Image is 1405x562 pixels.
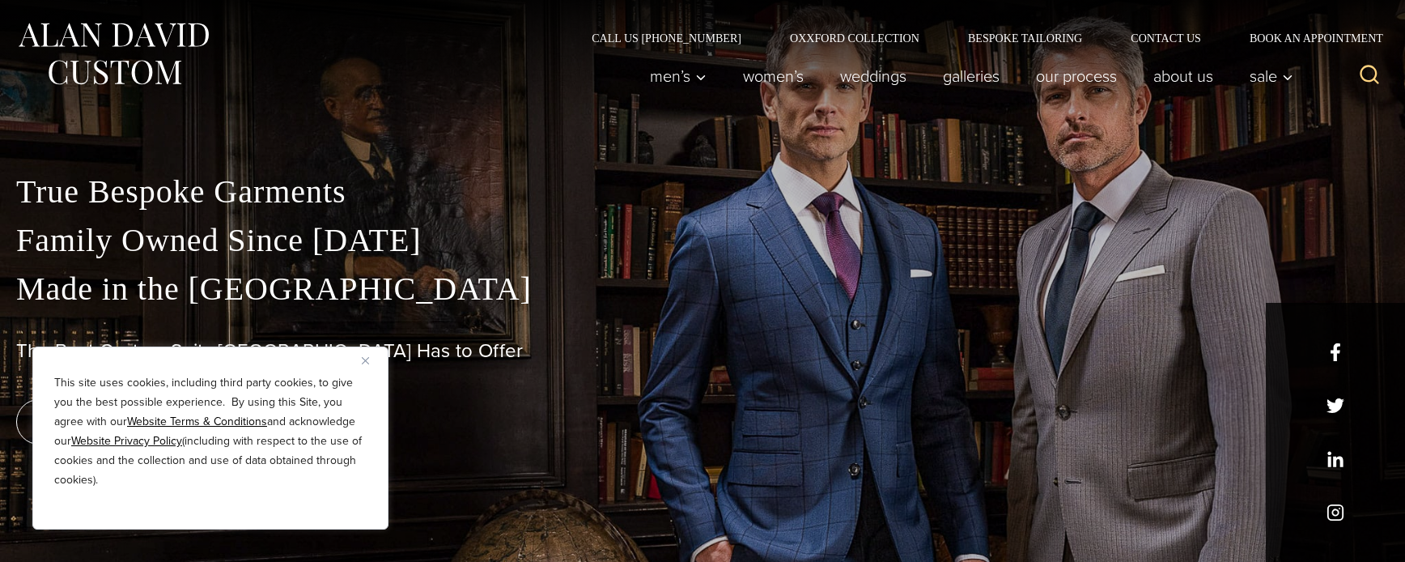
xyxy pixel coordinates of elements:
[822,60,925,92] a: weddings
[16,168,1389,313] p: True Bespoke Garments Family Owned Since [DATE] Made in the [GEOGRAPHIC_DATA]
[567,32,1389,44] nav: Secondary Navigation
[127,413,267,430] a: Website Terms & Conditions
[54,373,367,490] p: This site uses cookies, including third party cookies, to give you the best possible experience. ...
[725,60,822,92] a: Women’s
[1135,60,1232,92] a: About Us
[362,351,381,370] button: Close
[1250,68,1293,84] span: Sale
[71,432,182,449] a: Website Privacy Policy
[944,32,1106,44] a: Bespoke Tailoring
[632,60,1302,92] nav: Primary Navigation
[1018,60,1135,92] a: Our Process
[16,18,210,90] img: Alan David Custom
[1225,32,1389,44] a: Book an Appointment
[1106,32,1225,44] a: Contact Us
[1350,57,1389,96] button: View Search Form
[16,399,243,445] a: book an appointment
[766,32,944,44] a: Oxxford Collection
[567,32,766,44] a: Call Us [PHONE_NUMBER]
[362,357,369,364] img: Close
[16,339,1389,363] h1: The Best Custom Suits [GEOGRAPHIC_DATA] Has to Offer
[650,68,707,84] span: Men’s
[925,60,1018,92] a: Galleries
